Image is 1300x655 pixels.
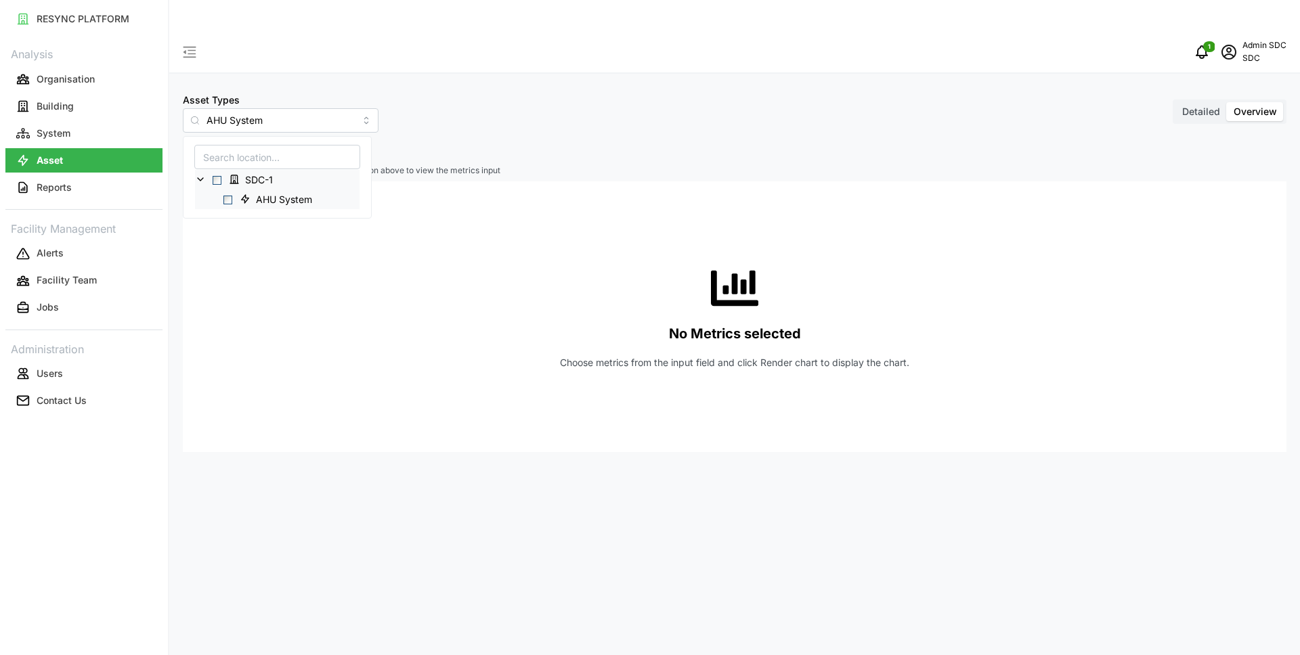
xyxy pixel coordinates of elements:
button: RESYNC PLATFORM [5,7,162,31]
p: Jobs [37,300,59,314]
label: Asset Types [183,93,240,108]
a: Building [5,93,162,120]
span: Detailed [1182,106,1220,117]
span: 1 [1208,42,1211,51]
button: Contact Us [5,388,162,413]
button: Users [5,361,162,386]
button: Facility Team [5,269,162,293]
button: notifications [1188,39,1215,66]
span: AHU System [234,191,322,207]
span: Overview [1234,106,1277,117]
p: Building [37,99,74,113]
p: Facility Team [37,273,97,287]
span: AHU System [256,193,312,206]
a: Facility Team [5,267,162,294]
button: schedule [1215,39,1242,66]
p: Select items in the 'Select Locations/Assets' button above to view the metrics input [183,165,1286,177]
span: SDC-1 [223,171,282,187]
button: Jobs [5,296,162,320]
a: Jobs [5,294,162,321]
p: Reports [37,181,72,194]
p: Administration [5,338,162,358]
p: Facility Management [5,218,162,238]
p: Analysis [5,43,162,63]
button: Asset [5,148,162,173]
p: RESYNC PLATFORM [37,12,129,26]
a: Asset [5,147,162,174]
button: Reports [5,175,162,200]
a: RESYNC PLATFORM [5,5,162,32]
input: Search location... [194,145,360,169]
a: Reports [5,174,162,201]
p: Asset [37,154,63,167]
span: SDC-1 [245,173,273,187]
a: Alerts [5,240,162,267]
button: Organisation [5,67,162,91]
button: Alerts [5,242,162,266]
a: Users [5,360,162,387]
a: Contact Us [5,387,162,414]
span: Select AHU System [223,196,232,204]
p: Contact Us [37,394,87,407]
p: No Metrics selected [669,323,801,345]
button: Building [5,94,162,118]
p: Admin SDC [1242,39,1286,52]
p: System [37,127,70,140]
p: Users [37,367,63,380]
button: System [5,121,162,145]
span: Select SDC-1 [213,176,221,185]
p: SDC [1242,52,1286,65]
div: Select Locations/Assets [183,136,372,219]
a: Organisation [5,66,162,93]
p: Organisation [37,72,95,86]
p: Alerts [37,246,64,260]
p: Choose metrics from the input field and click Render chart to display the chart. [560,356,909,369]
a: System [5,120,162,147]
